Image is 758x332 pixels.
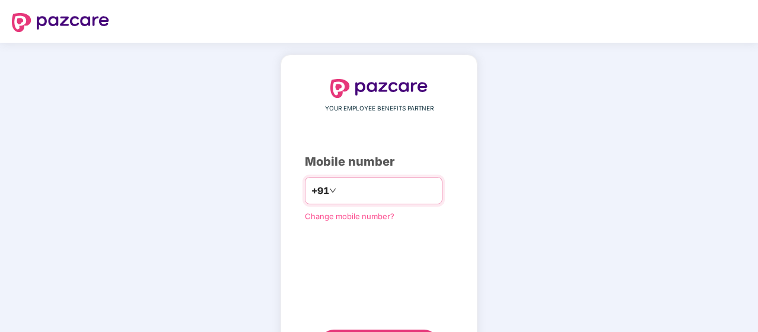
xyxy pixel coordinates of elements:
div: Mobile number [305,153,453,171]
img: logo [330,79,428,98]
img: logo [12,13,109,32]
span: +91 [311,184,329,198]
span: down [329,187,336,194]
a: Change mobile number? [305,211,394,221]
span: YOUR EMPLOYEE BENEFITS PARTNER [325,104,434,113]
